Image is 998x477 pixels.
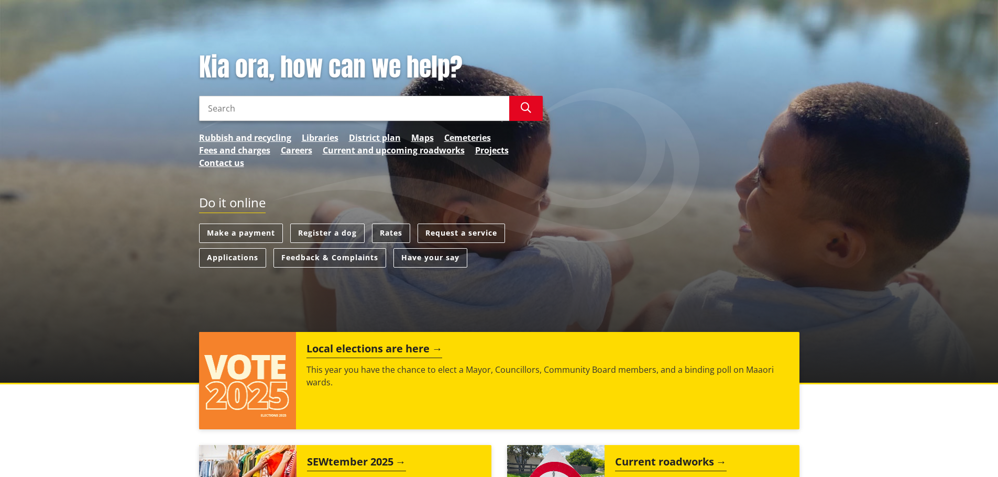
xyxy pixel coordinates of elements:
[418,224,505,243] a: Request a service
[273,248,386,268] a: Feedback & Complaints
[199,144,270,157] a: Fees and charges
[199,332,799,429] a: Local elections are here This year you have the chance to elect a Mayor, Councillors, Community B...
[306,342,442,358] h2: Local elections are here
[199,52,543,83] h1: Kia ora, how can we help?
[199,224,283,243] a: Make a payment
[199,248,266,268] a: Applications
[199,96,509,121] input: Search input
[199,131,291,144] a: Rubbish and recycling
[302,131,338,144] a: Libraries
[199,332,297,429] img: Vote 2025
[281,144,312,157] a: Careers
[199,195,266,214] h2: Do it online
[393,248,467,268] a: Have your say
[323,144,465,157] a: Current and upcoming roadworks
[444,131,491,144] a: Cemeteries
[290,224,365,243] a: Register a dog
[306,363,788,389] p: This year you have the chance to elect a Mayor, Councillors, Community Board members, and a bindi...
[950,433,988,471] iframe: Messenger Launcher
[349,131,401,144] a: District plan
[475,144,509,157] a: Projects
[411,131,434,144] a: Maps
[307,456,406,471] h2: SEWtember 2025
[199,157,244,169] a: Contact us
[372,224,410,243] a: Rates
[615,456,727,471] h2: Current roadworks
